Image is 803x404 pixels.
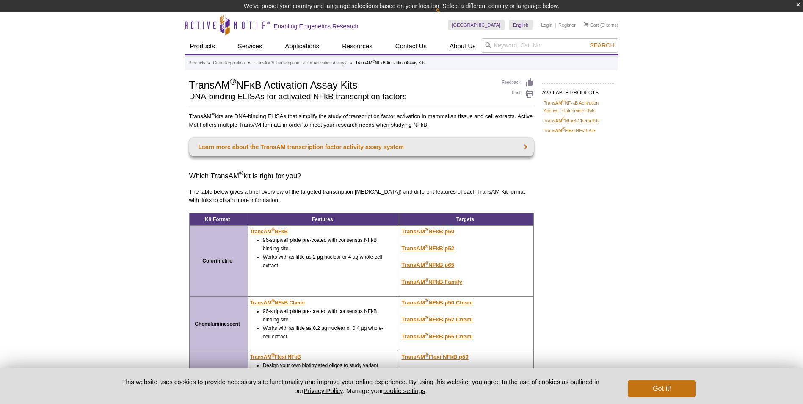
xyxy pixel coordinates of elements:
[401,228,454,235] a: TransAM®NFkB p50
[271,227,274,232] sup: ®
[271,353,274,357] sup: ®
[390,38,432,54] a: Contact Us
[350,61,352,65] li: »
[401,333,473,340] a: TransAM®NFkB p65 Chemi
[562,127,565,131] sup: ®
[448,20,505,30] a: [GEOGRAPHIC_DATA]
[425,352,428,357] sup: ®
[189,59,205,67] a: Products
[555,20,556,30] li: |
[189,112,534,129] p: TransAM kits are DNA-binding ELISAs that simplify the study of transcription factor activation in...
[263,361,387,378] li: Design your own biotinylated oligos to study variant transcription factor-binding sites
[401,262,454,268] a: TransAM®NFkB p65
[248,61,251,65] li: »
[250,353,301,361] a: TransAM®Flexi NFkB
[401,279,462,285] u: TransAM NFkB Family
[401,299,473,306] a: TransAM®NFkB p50 Chemi
[628,380,695,397] button: Got it!
[509,20,533,30] a: English
[195,321,240,327] strong: Chemiluminescent
[401,262,454,268] u: TransAM NFkB p65
[263,307,387,324] li: 96-stripwell plate pre-coated with consensus NFkB binding site
[312,216,333,222] strong: Features
[401,245,454,252] u: TransAM NFkB p52
[250,229,288,235] u: TransAM NFkB
[562,117,565,121] sup: ®
[280,38,324,54] a: Applications
[271,299,274,303] sup: ®
[233,38,268,54] a: Services
[207,61,210,65] li: »
[401,299,473,306] u: TransAM NFkB p50 Chemi
[373,59,375,63] sup: ®
[558,22,576,28] a: Register
[212,112,215,117] sup: ®
[202,258,232,264] strong: Colorimetric
[250,227,288,236] a: TransAM®NFkB
[435,6,458,26] img: Change Here
[544,99,613,114] a: TransAM®NF-κB Activation Assays | Colorimetric Kits
[401,228,454,235] u: TransAM NFkB p50
[562,100,565,104] sup: ®
[542,83,614,98] h2: AVAILABLE PRODUCTS
[541,22,552,28] a: Login
[544,127,596,134] a: TransAM®Flexi NFκB Kits
[584,22,588,27] img: Your Cart
[444,38,481,54] a: About Us
[587,42,617,49] button: Search
[383,387,425,394] button: cookie settings
[502,89,534,99] a: Print
[274,22,359,30] h2: Enabling Epigenetics Research
[401,354,468,360] a: TransAM®Flexi NFkB p50
[230,77,236,86] sup: ®
[425,260,428,266] sup: ®
[584,22,599,28] a: Cart
[401,354,468,360] u: TransAM Flexi NFkB p50
[401,316,473,323] a: TransAM®NFkB p52 Chemi
[401,279,462,285] a: TransAM®NFkB Family
[250,299,305,307] a: TransAM®NFkB Chemi
[425,298,428,303] sup: ®
[263,236,387,253] li: 96-stripwell plate pre-coated with consensus NFkB binding site
[425,332,428,337] sup: ®
[425,277,428,282] sup: ®
[304,387,342,394] a: Privacy Policy
[213,59,245,67] a: Gene Regulation
[239,170,243,177] sup: ®
[481,38,618,53] input: Keyword, Cat. No.
[456,216,474,222] strong: Targets
[205,216,230,222] strong: Kit Format
[590,42,614,49] span: Search
[425,244,428,249] sup: ®
[544,117,600,125] a: TransAM®NFκB Chemi Kits
[401,245,454,252] a: TransAM®NFkB p52
[250,300,305,306] u: TransAM NFkB Chemi
[189,171,534,181] h3: Which TransAM kit is right for you?
[189,188,534,205] p: The table below gives a brief overview of the targeted transcription [MEDICAL_DATA]) and differen...
[189,78,494,91] h1: TransAM NFκB Activation Assay Kits
[254,59,347,67] a: TransAM® Transcription Factor Activation Assays
[108,377,614,395] p: This website uses cookies to provide necessary site functionality and improve your online experie...
[425,227,428,232] sup: ®
[425,315,428,320] sup: ®
[401,316,473,323] u: TransAM NFkB p52 Chemi
[185,38,220,54] a: Products
[250,354,301,360] u: TransAM Flexi NFkB
[263,253,387,270] li: Works with as little as 2 µg nuclear or 4 µg whole-cell extract
[263,324,387,341] li: Works with as little as 0.2 µg nuclear or 0.4 µg whole-cell extract
[502,78,534,87] a: Feedback
[355,61,425,65] li: TransAM NFκB Activation Assay Kits
[337,38,378,54] a: Resources
[401,333,473,340] u: TransAM NFkB p65 Chemi
[189,93,494,100] h2: DNA-binding ELISAs for activated NFkB transcription factors
[584,20,618,30] li: (0 items)
[189,138,534,156] a: Learn more about the TransAM transcription factor activity assay system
